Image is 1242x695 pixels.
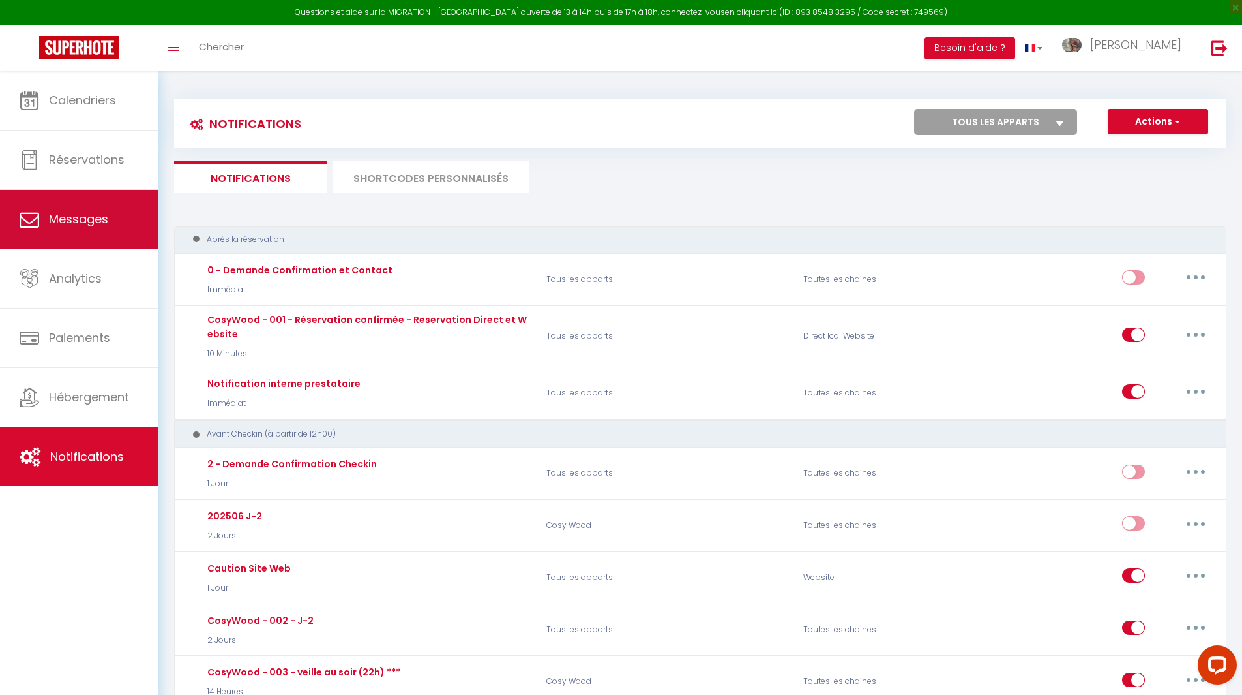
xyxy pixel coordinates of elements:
[184,109,301,138] h3: Notifications
[538,506,795,544] p: Cosy Wood
[204,665,400,679] div: CosyWood - 003 - veille au soir (22h) ***
[795,559,966,596] div: Website
[1187,640,1242,695] iframe: LiveChat chat widget
[1090,37,1181,53] span: [PERSON_NAME]
[538,260,795,298] p: Tous les apparts
[49,270,102,286] span: Analytics
[204,634,314,647] p: 2 Jours
[49,330,110,346] span: Paiements
[204,478,377,490] p: 1 Jour
[204,313,529,341] div: CosyWood - 001 - Réservation confirmée - Reservation Direct et Website
[204,397,361,410] p: Immédiat
[538,375,795,412] p: Tous les apparts
[189,25,254,71] a: Chercher
[174,161,327,193] li: Notifications
[333,161,529,193] li: SHORTCODES PERSONNALISÉS
[204,348,529,360] p: 10 Minutes
[39,36,119,59] img: Super Booking
[50,448,124,465] span: Notifications
[199,40,244,54] span: Chercher
[795,375,966,412] div: Toutes les chaines
[795,260,966,298] div: Toutes les chaines
[49,211,108,227] span: Messages
[1052,25,1198,71] a: ... [PERSON_NAME]
[204,457,377,471] div: 2 - Demande Confirmation Checkin
[1108,109,1208,135] button: Actions
[49,92,116,108] span: Calendriers
[186,234,1194,246] div: Après la réservation
[795,455,966,493] div: Toutes les chaines
[924,37,1015,59] button: Besoin d'aide ?
[538,611,795,649] p: Tous les apparts
[538,455,795,493] p: Tous les apparts
[49,389,129,405] span: Hébergement
[186,428,1194,440] div: Avant Checkin (à partir de 12h00)
[204,263,392,277] div: 0 - Demande Confirmation et Contact
[725,7,779,18] a: en cliquant ici
[204,284,392,296] p: Immédiat
[204,582,291,595] p: 1 Jour
[204,561,291,576] div: Caution Site Web
[1062,38,1082,53] img: ...
[49,151,125,168] span: Réservations
[795,506,966,544] div: Toutes les chaines
[204,613,314,628] div: CosyWood - 002 - J-2
[204,530,262,542] p: 2 Jours
[795,611,966,649] div: Toutes les chaines
[1211,40,1228,56] img: logout
[204,377,361,391] div: Notification interne prestataire
[204,509,262,523] div: 202506 J-2
[795,313,966,360] div: Direct Ical Website
[538,313,795,360] p: Tous les apparts
[538,559,795,596] p: Tous les apparts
